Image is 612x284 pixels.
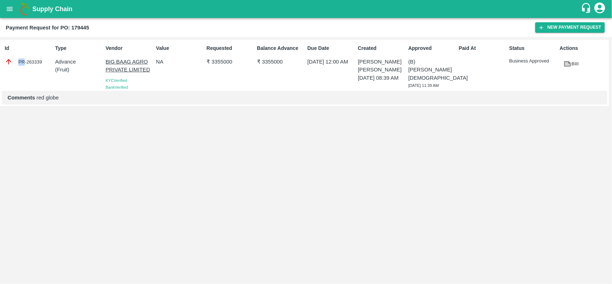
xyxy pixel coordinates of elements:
[560,58,583,70] a: Bill
[106,45,153,52] p: Vendor
[18,2,32,16] img: logo
[408,83,439,88] span: [DATE] 11:39 AM
[308,45,355,52] p: Due Date
[55,66,103,74] p: ( Fruit )
[55,45,103,52] p: Type
[55,58,103,66] p: Advance
[8,95,35,101] b: Comments
[509,45,557,52] p: Status
[106,85,128,89] span: Bank Verified
[560,45,607,52] p: Actions
[6,25,89,31] b: Payment Request for PO: 179445
[358,58,405,74] p: [PERSON_NAME] [PERSON_NAME]
[593,1,606,17] div: account of current user
[5,45,52,52] p: Id
[509,58,557,65] p: Business Approved
[308,58,355,66] p: [DATE] 12:00 AM
[32,4,581,14] a: Supply Chain
[408,45,456,52] p: Approved
[358,45,405,52] p: Created
[207,58,254,66] p: ₹ 3355000
[32,5,72,13] b: Supply Chain
[207,45,254,52] p: Requested
[106,58,153,74] p: BIG BAAG AGRO PRIVATE LIMITED
[581,3,593,15] div: customer-support
[8,94,602,102] p: red globe
[1,1,18,17] button: open drawer
[257,58,305,66] p: ₹ 3355000
[156,45,204,52] p: Value
[5,58,52,66] div: PR-263339
[106,78,127,83] span: KYC Verified
[156,58,204,66] p: NA
[535,22,605,33] button: New Payment Request
[408,58,456,82] p: (B) [PERSON_NAME][DEMOGRAPHIC_DATA]
[257,45,305,52] p: Balance Advance
[358,74,405,82] p: [DATE] 08:39 AM
[459,45,507,52] p: Paid At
